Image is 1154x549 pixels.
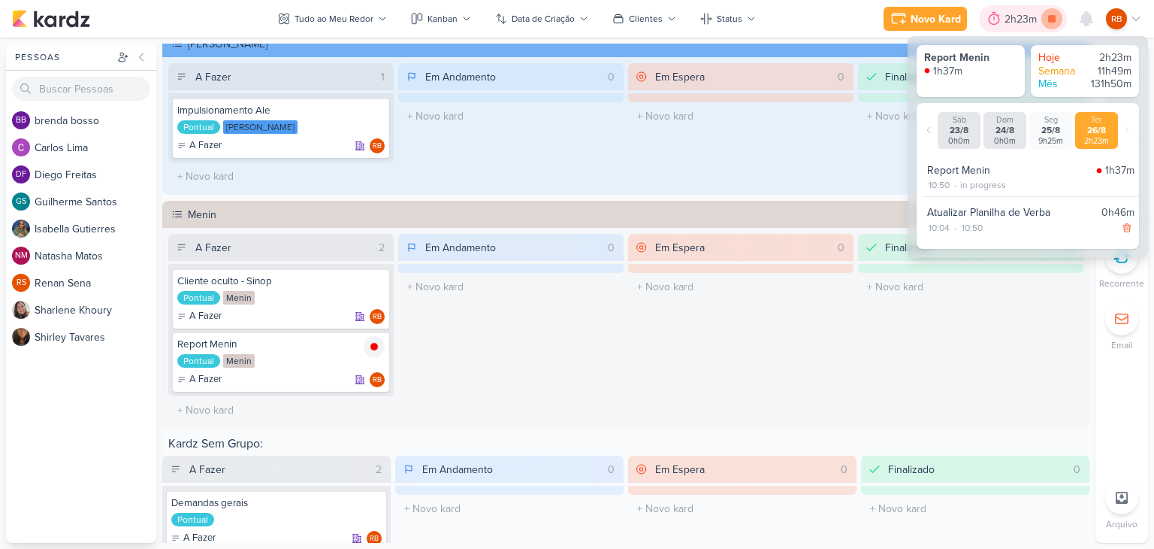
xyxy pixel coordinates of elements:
input: Buscar Pessoas [12,77,150,101]
div: Finalizado [885,69,932,85]
input: + Novo kard [401,276,621,298]
div: 9h25m [1032,136,1069,146]
div: Em Andamento [422,462,493,478]
div: Natasha Matos [12,247,30,265]
div: 0 [602,240,621,256]
div: 24/8 [986,125,1023,136]
div: G u i l h e r m e S a n t o s [35,194,156,210]
div: Semana [1038,65,1083,78]
p: A Fazer [189,309,222,324]
img: tracking [364,336,385,357]
div: Menin [223,291,255,305]
div: [PERSON_NAME] [223,120,298,134]
div: R e n a n S e n a [35,275,156,291]
div: 0 [832,69,850,85]
div: Em Espera [655,240,705,256]
p: A Fazer [189,138,222,153]
p: NM [15,252,28,260]
div: 0h46m [1101,205,1134,220]
button: Novo Kard [884,7,967,31]
div: Atualizar Planilha de Verba [927,205,1095,220]
div: 1h37m [1105,162,1134,178]
div: Report Menin [924,51,1017,65]
div: in progress [960,178,1006,192]
input: + Novo kard [401,105,621,127]
input: + Novo kard [631,276,850,298]
div: - [951,178,960,192]
img: tracking [924,68,930,74]
div: Report Menin [927,162,1090,178]
input: + Novo kard [861,276,1080,298]
div: Rogerio Bispo [370,372,385,387]
p: RB [1111,12,1122,26]
div: Kardz Sem Grupo: [162,435,1089,456]
div: 2h23m [1078,136,1115,146]
div: 2 [370,462,388,478]
div: A Fazer [177,138,222,153]
div: C a r l o s L i m a [35,140,156,156]
div: - [951,221,960,235]
p: RB [373,377,382,384]
div: Mês [1038,77,1083,91]
img: Sharlene Khoury [12,301,30,319]
p: A Fazer [183,531,216,546]
div: Novo Kard [911,11,961,27]
div: 23/8 [941,125,977,136]
div: Menin [188,207,1085,223]
div: Rogerio Bispo [367,531,382,546]
div: 2h23m [1004,11,1041,27]
img: tracking [1096,168,1102,174]
div: 0 [1068,462,1086,478]
div: Responsável: Rogerio Bispo [370,372,385,387]
div: A Fazer [189,462,225,478]
p: Arquivo [1106,517,1137,531]
p: RB [370,535,379,543]
div: Hoje [1038,51,1083,65]
div: Responsável: Rogerio Bispo [370,138,385,153]
div: Rogerio Bispo [1106,8,1127,29]
div: 26/8 [1078,125,1115,136]
div: Guilherme Santos [12,193,30,211]
div: Menin [223,354,255,368]
div: S h a r l e n e K h o u r y [35,302,156,318]
div: 2h23m [1086,51,1131,65]
div: Pontual [177,354,220,368]
p: bb [16,117,26,125]
div: Finalizado [885,240,932,256]
p: DF [16,171,26,179]
div: N a t a s h a M a t o s [35,248,156,264]
div: Finalizado [888,462,935,478]
div: Renan Sena [12,274,30,292]
div: A Fazer [171,531,216,546]
div: 0 [602,462,621,478]
div: 0 [832,240,850,256]
div: A Fazer [177,372,222,387]
p: A Fazer [189,372,222,387]
div: brenda bosso [12,111,30,129]
div: Responsável: Rogerio Bispo [370,309,385,324]
p: Email [1111,338,1133,352]
div: Report Menin [177,338,385,351]
div: Demandas gerais [171,496,382,510]
img: Isabella Gutierres [12,220,30,238]
div: Responsável: Rogerio Bispo [367,531,382,546]
div: [PERSON_NAME] [188,36,1085,52]
p: RB [373,143,382,150]
p: GS [16,198,26,206]
div: 10:04 [927,221,951,235]
div: Pontual [171,513,214,526]
img: Carlos Lima [12,138,30,156]
div: Diego Freitas [12,165,30,184]
div: 0h0m [986,136,1023,146]
div: A Fazer [195,240,231,256]
div: D i e g o F r e i t a s [35,167,156,183]
div: 131h50m [1086,77,1131,91]
div: 11h49m [1086,65,1131,78]
div: Ter [1078,115,1115,125]
div: Rogerio Bispo [370,309,385,324]
p: RB [373,314,382,321]
div: Seg [1032,115,1069,125]
input: + Novo kard [171,165,391,187]
div: Em Andamento [425,69,496,85]
div: A Fazer [195,69,231,85]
